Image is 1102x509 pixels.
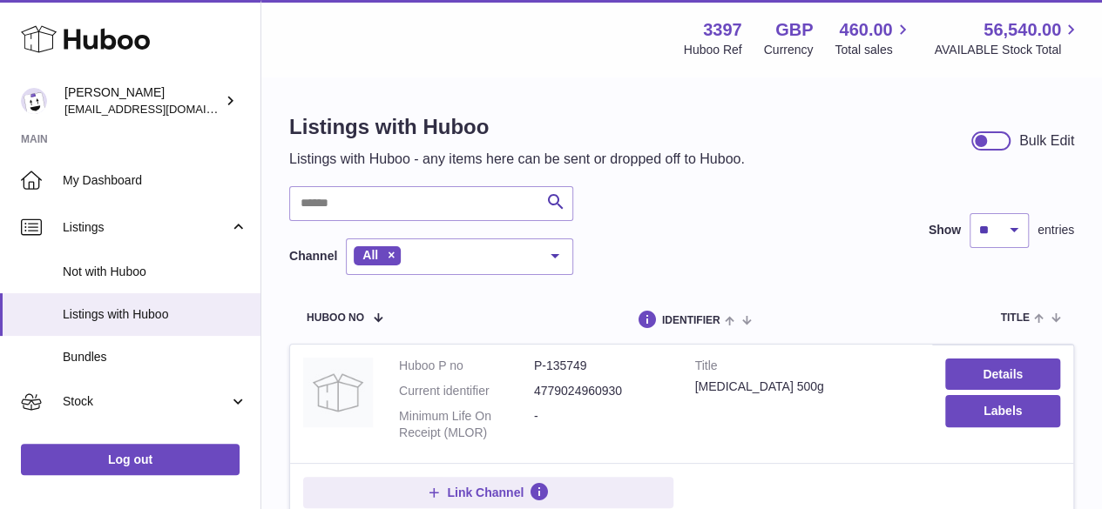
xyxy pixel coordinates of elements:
[289,150,745,169] p: Listings with Huboo - any items here can be sent or dropped off to Huboo.
[303,358,373,427] img: Fenbendazole 500g
[63,172,247,189] span: My Dashboard
[775,18,813,42] strong: GBP
[534,358,669,374] dd: P-135749
[945,358,1060,390] a: Details
[303,477,673,508] button: Link Channel
[835,18,912,58] a: 460.00 Total sales
[839,18,892,42] span: 460.00
[984,18,1061,42] span: 56,540.00
[1038,222,1074,238] span: entries
[64,102,256,116] span: [EMAIL_ADDRESS][DOMAIN_NAME]
[934,42,1081,58] span: AVAILABLE Stock Total
[63,264,247,280] span: Not with Huboo
[399,383,534,399] dt: Current identifier
[21,88,47,114] img: internalAdmin-3397@internal.huboo.com
[695,358,920,378] strong: Title
[835,42,912,58] span: Total sales
[289,113,745,141] h1: Listings with Huboo
[63,349,247,365] span: Bundles
[695,378,920,395] div: [MEDICAL_DATA] 500g
[929,222,961,238] label: Show
[684,42,742,58] div: Huboo Ref
[764,42,814,58] div: Currency
[307,312,364,324] span: Huboo no
[662,315,720,326] span: identifier
[362,248,378,262] span: All
[399,358,534,374] dt: Huboo P no
[63,306,247,323] span: Listings with Huboo
[703,18,742,42] strong: 3397
[1019,131,1074,151] div: Bulk Edit
[934,18,1081,58] a: 56,540.00 AVAILABLE Stock Total
[64,84,221,117] div: [PERSON_NAME]
[289,248,337,265] label: Channel
[63,219,229,236] span: Listings
[447,485,524,500] span: Link Channel
[63,393,229,410] span: Stock
[21,444,240,475] a: Log out
[534,383,669,399] dd: 4779024960930
[1000,312,1029,324] span: title
[399,408,534,441] dt: Minimum Life On Receipt (MLOR)
[945,395,1060,426] button: Labels
[534,408,669,441] dd: -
